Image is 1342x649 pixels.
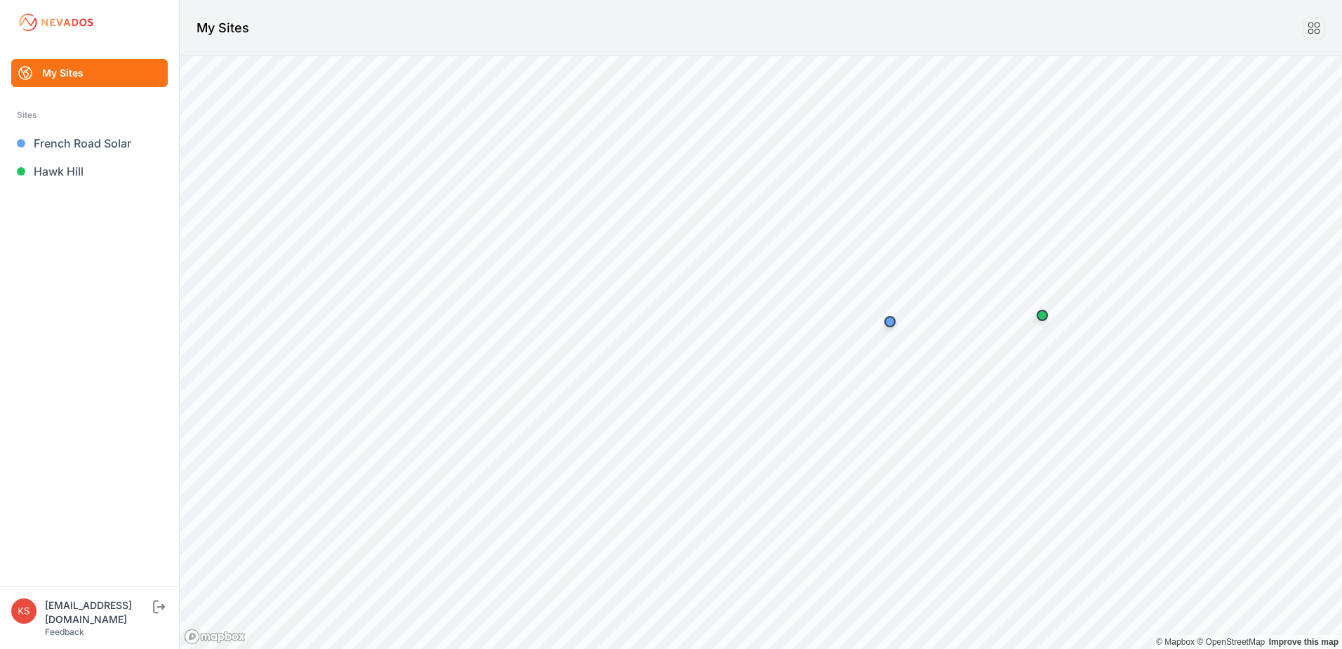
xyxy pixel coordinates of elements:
[11,598,36,624] img: ksmart@nexamp.com
[1269,637,1338,647] a: Map feedback
[17,107,162,124] div: Sites
[197,18,249,38] h1: My Sites
[876,308,904,336] div: Map marker
[45,627,84,637] a: Feedback
[1028,301,1056,329] div: Map marker
[11,59,168,87] a: My Sites
[17,11,95,34] img: Nevados
[11,129,168,157] a: French Road Solar
[184,629,246,645] a: Mapbox logo
[1156,637,1195,647] a: Mapbox
[1197,637,1265,647] a: OpenStreetMap
[180,56,1342,649] canvas: Map
[45,598,150,627] div: [EMAIL_ADDRESS][DOMAIN_NAME]
[11,157,168,185] a: Hawk Hill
